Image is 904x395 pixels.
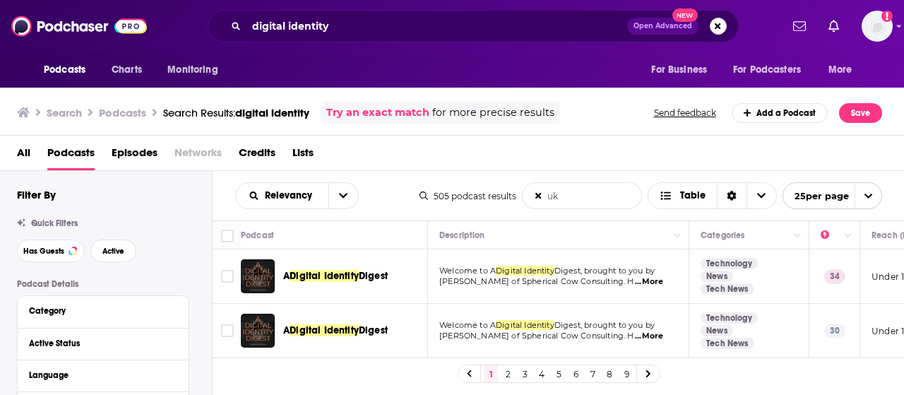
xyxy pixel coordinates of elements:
[648,182,777,209] button: Choose View
[29,302,177,319] button: Category
[283,324,388,338] a: ADigital IdentityDigest
[717,183,747,208] div: Sort Direction
[102,57,150,83] a: Charts
[724,57,821,83] button: open menu
[102,247,124,255] span: Active
[239,141,275,170] a: Credits
[518,365,532,382] a: 3
[701,258,758,269] a: Technology
[672,8,698,22] span: New
[17,279,189,289] p: Podcast Details
[839,103,882,123] button: Save
[701,283,754,295] a: Tech News
[235,182,359,209] h2: Choose List sort
[732,103,828,123] a: Add a Podcast
[484,365,498,382] a: 1
[29,334,177,352] button: Active Status
[783,182,882,209] button: open menu
[439,266,496,276] span: Welcome to A
[236,191,328,201] button: open menu
[208,10,739,42] div: Search podcasts, credits, & more...
[359,270,388,282] span: Digest
[552,365,566,382] a: 5
[432,105,554,121] span: for more precise results
[420,191,516,201] div: 505 podcast results
[881,11,893,22] svg: Add a profile image
[17,188,56,201] h2: Filter By
[163,106,309,119] div: Search Results:
[585,365,600,382] a: 7
[241,259,275,293] a: A Digital Identity Digest
[641,57,725,83] button: open menu
[11,13,147,40] img: Podchaser - Follow, Share and Rate Podcasts
[862,11,893,42] span: Logged in as sally.brown
[47,141,95,170] a: Podcasts
[862,11,893,42] button: Show profile menu
[823,14,845,38] a: Show notifications dropdown
[439,331,634,341] span: [PERSON_NAME] of Spherical Cow Consulting. H
[163,106,309,119] a: Search Results:digital identity
[90,240,136,262] button: Active
[862,11,893,42] img: User Profile
[627,18,698,35] button: Open AdvancedNew
[17,141,30,170] span: All
[701,325,733,336] a: News
[359,324,388,336] span: Digest
[157,57,236,83] button: open menu
[635,276,663,288] span: ...More
[680,191,706,201] span: Table
[235,106,309,119] span: digital identity
[174,141,222,170] span: Networks
[241,227,274,244] div: Podcast
[439,227,484,244] div: Description
[241,314,275,348] img: A Digital Identity Digest
[783,185,849,207] span: 25 per page
[246,15,627,37] input: Search podcasts, credits, & more...
[569,365,583,382] a: 6
[554,320,655,330] span: Digest, brought to you by
[701,271,733,282] a: News
[824,324,845,338] p: 30
[535,365,549,382] a: 4
[824,269,845,283] p: 34
[439,276,634,286] span: [PERSON_NAME] of Spherical Cow Consulting. H
[701,338,754,349] a: Tech News
[31,218,78,228] span: Quick Filters
[619,365,634,382] a: 9
[47,106,82,119] h3: Search
[701,227,744,244] div: Categories
[292,141,314,170] a: Lists
[29,306,168,316] div: Category
[787,14,811,38] a: Show notifications dropdown
[635,331,663,342] span: ...More
[326,105,429,121] a: Try an exact match
[328,183,358,208] button: open menu
[112,60,142,80] span: Charts
[29,338,168,348] div: Active Status
[634,23,692,30] span: Open Advanced
[290,270,359,282] span: Digital Identity
[44,60,85,80] span: Podcasts
[29,370,168,380] div: Language
[34,57,104,83] button: open menu
[17,240,85,262] button: Has Guests
[733,60,801,80] span: For Podcasters
[265,191,317,201] span: Relevancy
[29,366,177,384] button: Language
[290,324,359,336] span: Digital Identity
[789,228,806,244] button: Column Actions
[602,365,617,382] a: 8
[651,60,707,80] span: For Business
[496,320,554,330] span: Digital Identity
[840,228,857,244] button: Column Actions
[99,106,146,119] h3: Podcasts
[112,141,157,170] a: Episodes
[283,269,388,283] a: ADigital IdentityDigest
[501,365,515,382] a: 2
